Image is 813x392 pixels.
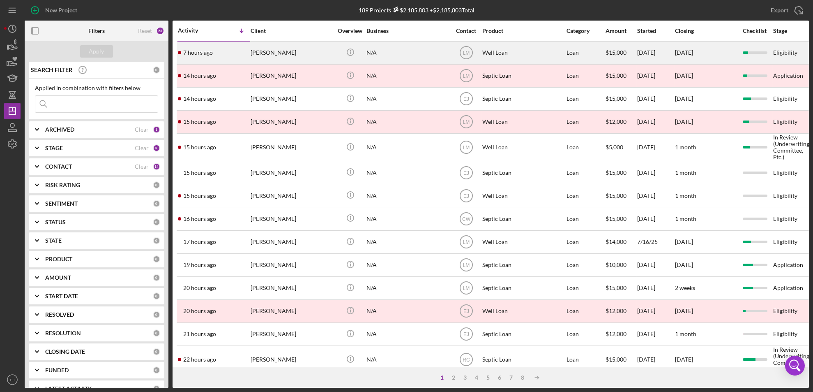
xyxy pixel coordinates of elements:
[567,231,605,253] div: Loan
[762,2,809,19] button: Export
[45,385,92,392] b: LATEST ACTIVITY
[773,185,813,206] div: Eligibility
[153,366,160,374] div: 0
[178,27,214,34] div: Activity
[675,28,737,34] div: Closing
[366,254,449,276] div: N/A
[183,216,216,222] time: 2025-09-10 19:55
[156,27,164,35] div: 23
[366,88,449,110] div: N/A
[391,7,428,14] div: $2,185,803
[567,208,605,230] div: Loan
[31,67,72,73] b: SEARCH FILTER
[606,65,636,87] div: $15,000
[183,308,216,314] time: 2025-09-10 15:44
[567,28,605,34] div: Category
[637,231,674,253] div: 7/16/25
[463,239,470,245] text: LM
[675,49,693,56] time: [DATE]
[45,163,72,170] b: CONTACT
[773,28,813,34] div: Stage
[463,96,469,102] text: EJ
[135,126,149,133] div: Clear
[463,73,470,79] text: LM
[483,374,494,381] div: 5
[675,144,696,151] time: 1 month
[675,238,693,245] time: [DATE]
[606,192,626,199] span: $15,000
[773,134,813,160] div: In Review (Underwriting, Committee, Etc.)
[606,49,626,56] span: $15,000
[773,42,813,64] div: Eligibility
[183,262,216,268] time: 2025-09-10 16:41
[251,88,333,110] div: [PERSON_NAME]
[359,7,474,14] div: 189 Projects • $2,185,803 Total
[153,255,160,263] div: 0
[153,329,160,337] div: 0
[675,356,693,363] time: [DATE]
[637,323,674,345] div: [DATE]
[251,185,333,206] div: [PERSON_NAME]
[637,28,674,34] div: Started
[45,367,69,373] b: FUNDED
[153,144,160,152] div: 8
[771,2,788,19] div: Export
[606,238,626,245] span: $14,000
[251,231,333,253] div: [PERSON_NAME]
[45,200,78,207] b: SENTIMENT
[45,348,85,355] b: CLOSING DATE
[567,134,605,160] div: Loan
[463,145,470,151] text: LM
[773,208,813,230] div: Eligibility
[251,346,333,373] div: [PERSON_NAME]
[637,208,674,230] div: [DATE]
[153,66,160,74] div: 0
[637,88,674,110] div: [DATE]
[366,162,449,183] div: N/A
[251,42,333,64] div: [PERSON_NAME]
[366,323,449,345] div: N/A
[773,277,813,299] div: Application
[773,88,813,110] div: Eligibility
[183,118,216,125] time: 2025-09-10 21:05
[10,378,14,382] text: EJ
[675,118,693,125] time: [DATE]
[45,126,74,133] b: ARCHIVED
[135,145,149,151] div: Clear
[153,292,160,300] div: 0
[460,374,471,381] div: 3
[153,126,160,133] div: 1
[606,169,626,176] span: $15,000
[637,300,674,322] div: [DATE]
[482,346,564,373] div: Septic Loan
[366,42,449,64] div: N/A
[183,285,216,291] time: 2025-09-10 16:17
[675,307,693,314] time: [DATE]
[517,374,529,381] div: 8
[463,332,469,337] text: EJ
[366,111,449,133] div: N/A
[138,28,152,34] div: Reset
[366,346,449,373] div: N/A
[366,300,449,322] div: N/A
[606,261,626,268] span: $10,000
[153,274,160,281] div: 0
[153,237,160,244] div: 0
[785,356,805,376] div: Open Intercom Messenger
[45,256,72,262] b: PRODUCT
[463,119,470,125] text: LM
[737,28,772,34] div: Checklist
[606,95,626,102] span: $15,000
[463,50,470,56] text: LM
[482,254,564,276] div: Septic Loan
[135,163,149,170] div: Clear
[366,231,449,253] div: N/A
[637,254,674,276] div: [DATE]
[637,185,674,206] div: [DATE]
[88,28,105,34] b: Filters
[773,300,813,322] div: Eligibility
[482,65,564,87] div: Septic Loan
[606,111,636,133] div: $12,000
[567,185,605,206] div: Loan
[45,293,78,299] b: START DATE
